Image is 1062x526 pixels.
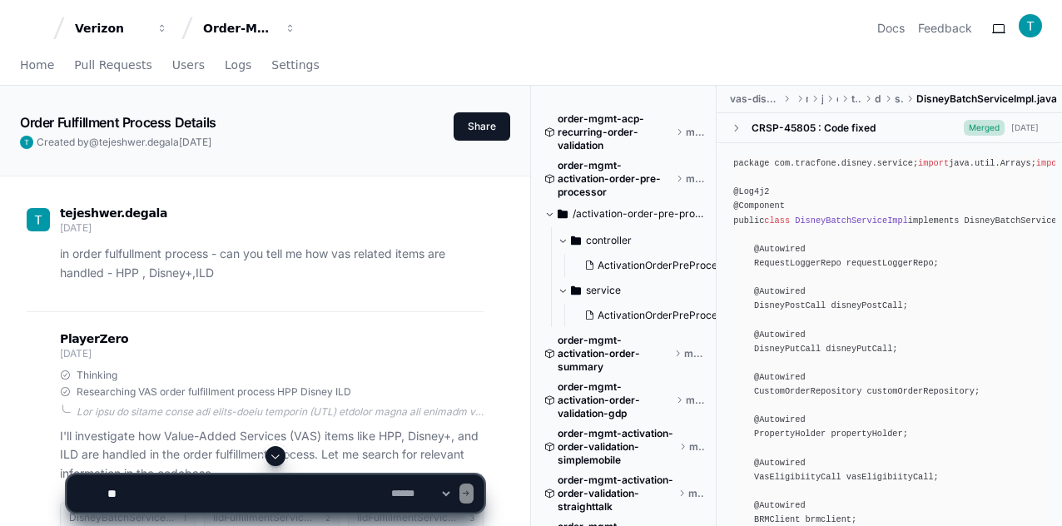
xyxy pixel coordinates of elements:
[203,20,275,37] div: Order-Management-Legacy
[684,347,704,360] span: master
[60,334,128,344] span: PlayerZero
[895,92,903,106] span: service
[851,92,862,106] span: tracfone
[586,234,632,247] span: controller
[74,47,151,85] a: Pull Requests
[964,120,1005,136] span: Merged
[558,277,717,304] button: service
[20,47,54,85] a: Home
[558,112,672,152] span: order-mgmt-acp-recurring-order-validation
[172,47,205,85] a: Users
[558,334,671,374] span: order-mgmt-activation-order-summary
[558,204,568,224] svg: Directory
[454,112,510,141] button: Share
[836,92,838,106] span: com
[689,440,705,454] span: master
[60,206,167,220] span: tejeshwer.degala
[578,304,721,327] button: ActivationOrderPreProcessorServiceImpl.java
[795,216,908,226] span: DisneyBatchServiceImpl
[686,172,704,186] span: master
[60,245,484,283] p: in order fulfullment process - can you tell me how vas related items are handled - HPP , Disney+,ILD
[806,92,808,106] span: main
[571,231,581,251] svg: Directory
[60,347,91,360] span: [DATE]
[764,216,790,226] span: class
[60,427,484,484] p: I'll investigate how Value-Added Services (VAS) items like HPP, Disney+, and ILD are handled in t...
[196,13,303,43] button: Order-Management-Legacy
[77,405,484,419] div: Lor ipsu do sitame conse adi elits-doeiu temporin (UTL) etdolor magna ali enimadm ve qui nostr ex...
[571,280,581,300] svg: Directory
[99,136,179,148] span: tejeshwer.degala
[172,60,205,70] span: Users
[916,92,1057,106] span: DisneyBatchServiceImpl.java
[225,47,251,85] a: Logs
[60,221,91,234] span: [DATE]
[27,208,50,231] img: ACg8ocL-P3SnoSMinE6cJ4KuvimZdrZkjavFcOgZl8SznIp-YIbKyw=s96-c
[686,394,704,407] span: master
[20,114,216,131] app-text-character-animate: Order Fulfillment Process Details
[573,207,704,221] span: /activation-order-pre-processor/src/main/java/com/tracfone/activation/order/pre/processor
[1009,471,1054,516] iframe: Open customer support
[1011,122,1039,134] div: [DATE]
[586,284,621,297] span: service
[271,47,319,85] a: Settings
[225,60,251,70] span: Logs
[1019,14,1042,37] img: ACg8ocL-P3SnoSMinE6cJ4KuvimZdrZkjavFcOgZl8SznIp-YIbKyw=s96-c
[74,60,151,70] span: Pull Requests
[558,427,676,467] span: order-mgmt-activation-order-validation-simplemobile
[918,20,972,37] button: Feedback
[75,20,146,37] div: Verizon
[821,92,823,106] span: java
[20,60,54,70] span: Home
[89,136,99,148] span: @
[877,20,905,37] a: Docs
[37,136,211,149] span: Created by
[77,369,117,382] span: Thinking
[271,60,319,70] span: Settings
[918,158,949,168] span: import
[558,227,717,254] button: controller
[179,136,211,148] span: [DATE]
[686,126,704,139] span: master
[558,380,672,420] span: order-mgmt-activation-order-validation-gdp
[77,385,351,399] span: Researching VAS order fulfillment process HPP Disney ILD
[598,309,816,322] span: ActivationOrderPreProcessorServiceImpl.java
[752,122,876,135] div: CRSP-45805 : Code fixed
[578,254,721,277] button: ActivationOrderPreProcessorController.java
[20,136,33,149] img: ACg8ocL-P3SnoSMinE6cJ4KuvimZdrZkjavFcOgZl8SznIp-YIbKyw=s96-c
[558,159,672,199] span: order-mgmt-activation-order-pre-processor
[544,201,704,227] button: /activation-order-pre-processor/src/main/java/com/tracfone/activation/order/pre/processor
[730,92,779,106] span: vas-disney-batch-process
[598,259,806,272] span: ActivationOrderPreProcessorController.java
[68,13,175,43] button: Verizon
[875,92,881,106] span: disney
